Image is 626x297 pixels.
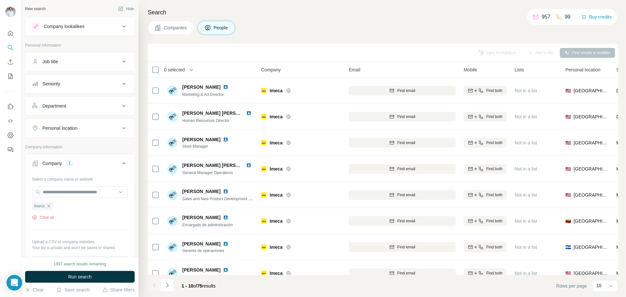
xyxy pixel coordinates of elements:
button: Clear [25,287,44,293]
span: Not in a list [514,114,537,119]
button: Find both [464,164,507,174]
button: Find email [349,164,456,174]
button: Company lookalikes [25,19,134,34]
p: 99 [565,13,571,21]
span: Not in a list [514,245,537,250]
span: Imeca [270,113,283,120]
span: 🇻🇪 [565,218,571,224]
span: Find email [397,218,415,224]
button: Navigate to next page [161,279,174,292]
span: Not in a list [514,271,537,276]
span: Lists [514,67,524,73]
span: People [214,24,229,31]
div: Open Intercom Messenger [7,275,22,290]
button: Department [25,98,134,114]
span: Find email [397,270,415,276]
img: Avatar [167,164,178,174]
h4: Search [148,8,618,17]
span: [GEOGRAPHIC_DATA] [574,270,608,276]
span: [PERSON_NAME] [182,267,220,273]
span: Email [349,67,360,73]
span: Store Manager [182,143,231,149]
img: Logo of Imeca [261,218,266,224]
button: Find email [349,138,456,148]
img: Logo of Imeca [261,271,266,276]
span: Find both [486,140,502,146]
img: Avatar [167,138,178,148]
span: Imeca [270,192,283,198]
span: Find email [397,166,415,172]
span: 75 [197,283,202,289]
div: 1 [66,160,73,166]
div: New search [25,6,46,12]
span: Find email [397,114,415,120]
span: [GEOGRAPHIC_DATA] [574,87,608,94]
span: Imeca [34,203,45,209]
button: Find email [349,86,456,96]
span: [PERSON_NAME] [182,241,220,247]
button: Save search [56,287,90,293]
p: Personal information [25,42,135,48]
span: Imeca [270,218,283,224]
span: 🇺🇸 [565,192,571,198]
img: Avatar [167,111,178,122]
span: Find both [486,218,502,224]
span: results [182,283,216,289]
button: Upload a list of companies [32,256,128,268]
span: Find email [397,88,415,94]
span: 🇺🇸 [565,166,571,172]
img: Logo of Imeca [261,88,266,93]
div: 1997 search results remaining [54,261,106,267]
div: Personal location [42,125,77,131]
div: Company [42,160,62,167]
button: Dashboard [5,129,16,141]
button: Enrich CSV [5,56,16,68]
img: LinkedIn logo [223,241,228,246]
img: Avatar [167,216,178,226]
span: Run search [68,274,92,280]
img: Logo of Imeca [261,140,266,145]
button: Job title [25,54,134,69]
span: 🇸🇻 [565,244,571,250]
p: 957 [542,13,550,21]
button: Find both [464,268,507,278]
span: [PERSON_NAME] [182,136,220,143]
img: LinkedIn logo [223,137,228,142]
span: Not in a list [514,166,537,171]
img: LinkedIn logo [223,215,228,220]
span: Find both [486,192,502,198]
button: Feedback [5,144,16,156]
span: [GEOGRAPHIC_DATA] [574,166,608,172]
div: Select a company name or website [32,174,128,182]
span: Find both [486,244,502,250]
img: LinkedIn logo [223,189,228,194]
span: Imeca [270,270,283,276]
span: Not in a list [514,88,537,93]
span: [PERSON_NAME] [182,188,220,195]
button: Hide [113,4,139,14]
button: Share filters [102,287,135,293]
p: Upload a CSV of company websites. [32,239,128,245]
span: Encargado de administración [182,223,233,227]
span: Find email [397,140,415,146]
span: Not in a list [514,140,537,145]
button: Seniority [25,76,134,92]
span: [GEOGRAPHIC_DATA] [574,192,608,198]
button: Personal location [25,120,134,136]
button: My lists [5,70,16,82]
img: LinkedIn logo [223,267,228,273]
p: Company information [25,144,135,150]
span: General Manager Operations [182,171,233,175]
span: Find both [486,88,502,94]
button: Find both [464,138,507,148]
span: Find both [486,166,502,172]
span: Rows per page [556,283,587,289]
span: Find both [486,270,502,276]
span: [GEOGRAPHIC_DATA] [574,244,608,250]
button: Find email [349,268,456,278]
span: Not in a list [514,218,537,224]
span: 🇺🇸 [565,270,571,276]
div: Department [42,103,66,109]
img: Logo of Imeca [261,166,266,171]
div: Company lookalikes [44,23,84,30]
